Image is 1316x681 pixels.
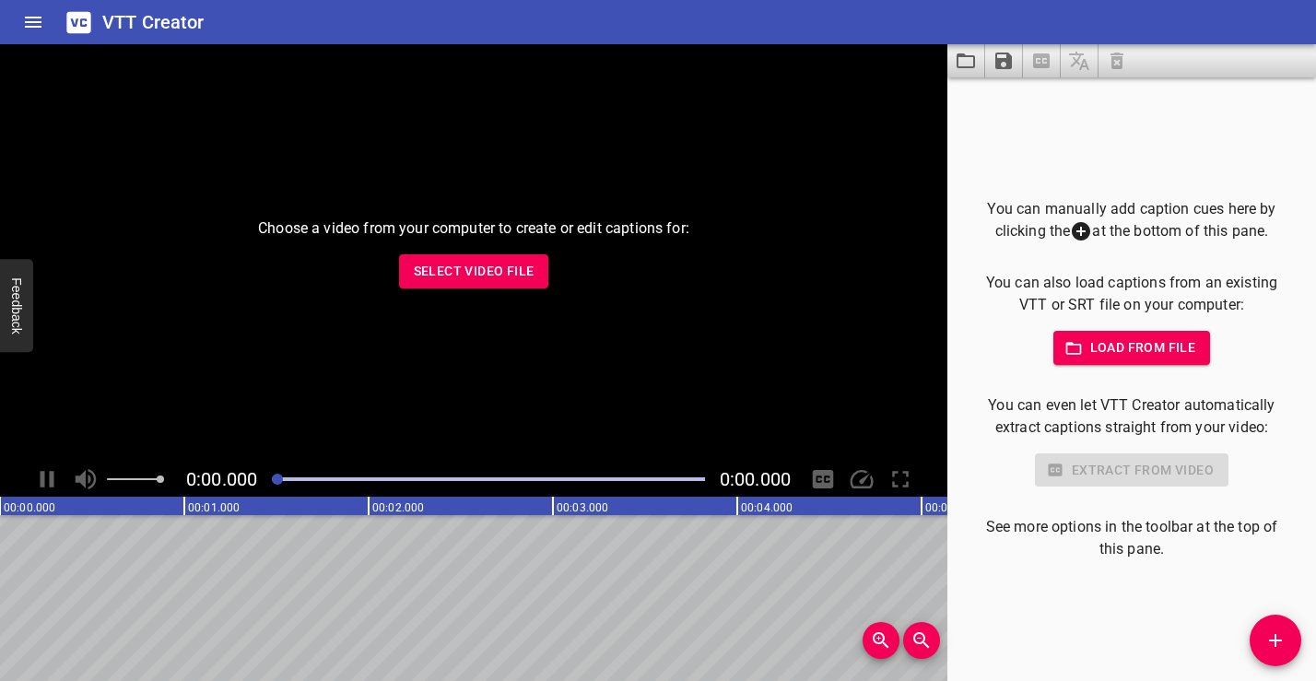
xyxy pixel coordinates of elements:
button: Zoom In [863,622,899,659]
p: You can manually add caption cues here by clicking the at the bottom of this pane. [977,198,1287,243]
div: Select a video in the pane to the left to use this feature [977,453,1287,487]
h6: VTT Creator [102,7,205,37]
text: 00:00.000 [4,501,55,514]
button: Load from file [1053,331,1211,365]
text: 00:04.000 [741,501,793,514]
text: 00:05.000 [925,501,977,514]
p: Choose a video from your computer to create or edit captions for: [258,217,689,240]
p: You can also load captions from an existing VTT or SRT file on your computer: [977,272,1287,316]
button: Save captions to file [985,44,1023,77]
text: 00:01.000 [188,501,240,514]
button: Zoom Out [903,622,940,659]
div: Hide/Show Captions [805,462,840,497]
span: Load from file [1068,336,1196,359]
button: Select Video File [399,254,549,288]
svg: Load captions from file [955,50,977,72]
p: You can even let VTT Creator automatically extract captions straight from your video: [977,394,1287,439]
p: See more options in the toolbar at the top of this pane. [977,516,1287,560]
svg: Save captions to file [993,50,1015,72]
div: Play progress [272,477,705,481]
span: Video Duration [720,468,791,490]
text: 00:03.000 [557,501,608,514]
text: 00:02.000 [372,501,424,514]
span: Current Time [186,468,257,490]
span: Add some captions below, then you can translate them. [1061,44,1099,77]
span: Select Video File [414,260,535,283]
button: Add Cue [1250,615,1301,666]
div: Playback Speed [844,462,879,497]
button: Load captions from file [947,44,985,77]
